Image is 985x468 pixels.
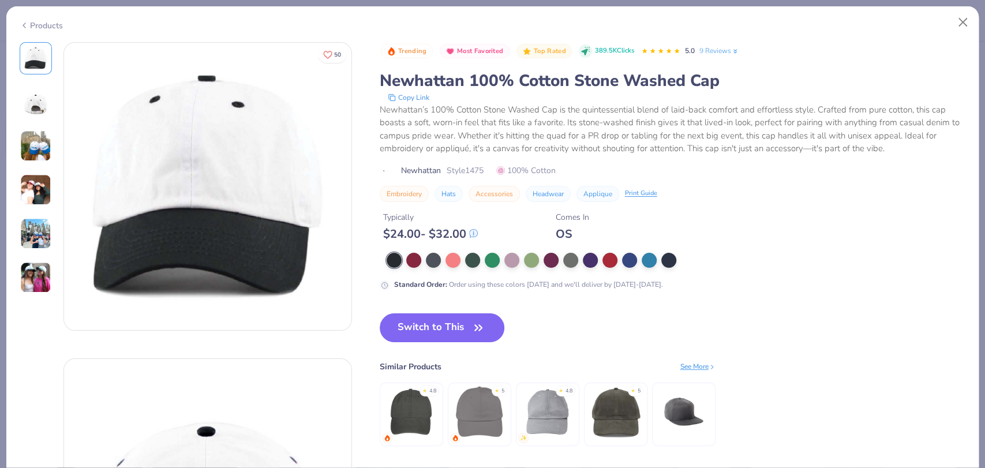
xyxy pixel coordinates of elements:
div: OS [556,227,589,241]
strong: Standard Order : [394,280,447,289]
span: Top Rated [534,48,566,54]
button: copy to clipboard [384,92,433,103]
div: Comes In [556,211,589,223]
div: Newhattan’s 100% Cotton Stone Washed Cap is the quintessential blend of laid-back comfort and eff... [380,103,966,155]
button: Badge Button [381,44,433,59]
div: 5 [501,387,504,395]
img: User generated content [20,130,51,162]
span: Trending [398,48,426,54]
div: Typically [383,211,478,223]
span: Newhattan [401,164,441,177]
button: Badge Button [516,44,572,59]
div: Similar Products [380,361,441,373]
img: User generated content [20,174,51,205]
div: See More [680,361,716,372]
button: Switch to This [380,313,505,342]
button: Like [318,46,346,63]
button: Embroidery [380,186,429,202]
span: Style 1475 [447,164,484,177]
div: 5.0 Stars [641,42,680,61]
span: 5.0 [685,46,695,55]
span: Most Favorited [457,48,503,54]
img: Big Accessories 6-Panel Brushed Twill Unstructured Cap [520,384,575,439]
button: Accessories [469,186,520,202]
div: 5 [638,387,641,395]
button: Badge Button [440,44,510,59]
span: 50 [334,52,341,58]
button: Close [952,12,974,33]
img: Back [22,88,50,116]
div: Newhattan 100% Cotton Stone Washed Cap [380,70,966,92]
div: ★ [495,387,499,392]
div: ★ [631,387,635,392]
div: Products [20,20,63,32]
button: Headwear [526,186,571,202]
img: Front [22,44,50,72]
div: 4.8 [429,387,436,395]
div: 4.8 [565,387,572,395]
img: User generated content [20,218,51,249]
img: brand logo [380,166,395,175]
span: 100% Cotton [496,164,556,177]
span: 389.5K Clicks [595,46,634,56]
img: Big Accessories 6-Panel Twill Unstructured Cap [452,384,507,439]
div: $ 24.00 - $ 32.00 [383,227,478,241]
div: ★ [422,387,427,392]
img: trending.gif [452,435,459,441]
img: Front [64,43,351,330]
img: Trending sort [387,47,396,56]
div: Print Guide [625,189,657,199]
a: 9 Reviews [699,46,739,56]
div: ★ [559,387,563,392]
img: Top Rated sort [522,47,531,56]
div: Order using these colors [DATE] and we'll deliver by [DATE]-[DATE]. [394,279,663,290]
img: Big Accessories Corduroy Cap [588,384,643,439]
img: trending.gif [384,435,391,441]
button: Hats [435,186,463,202]
img: newest.gif [520,435,527,441]
img: Adams Optimum Pigment Dyed-Cap [384,384,439,439]
img: Most Favorited sort [445,47,455,56]
img: Flexfit Adult Wool Blend Snapback Cap [656,384,711,439]
button: Applique [576,186,619,202]
img: User generated content [20,262,51,293]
